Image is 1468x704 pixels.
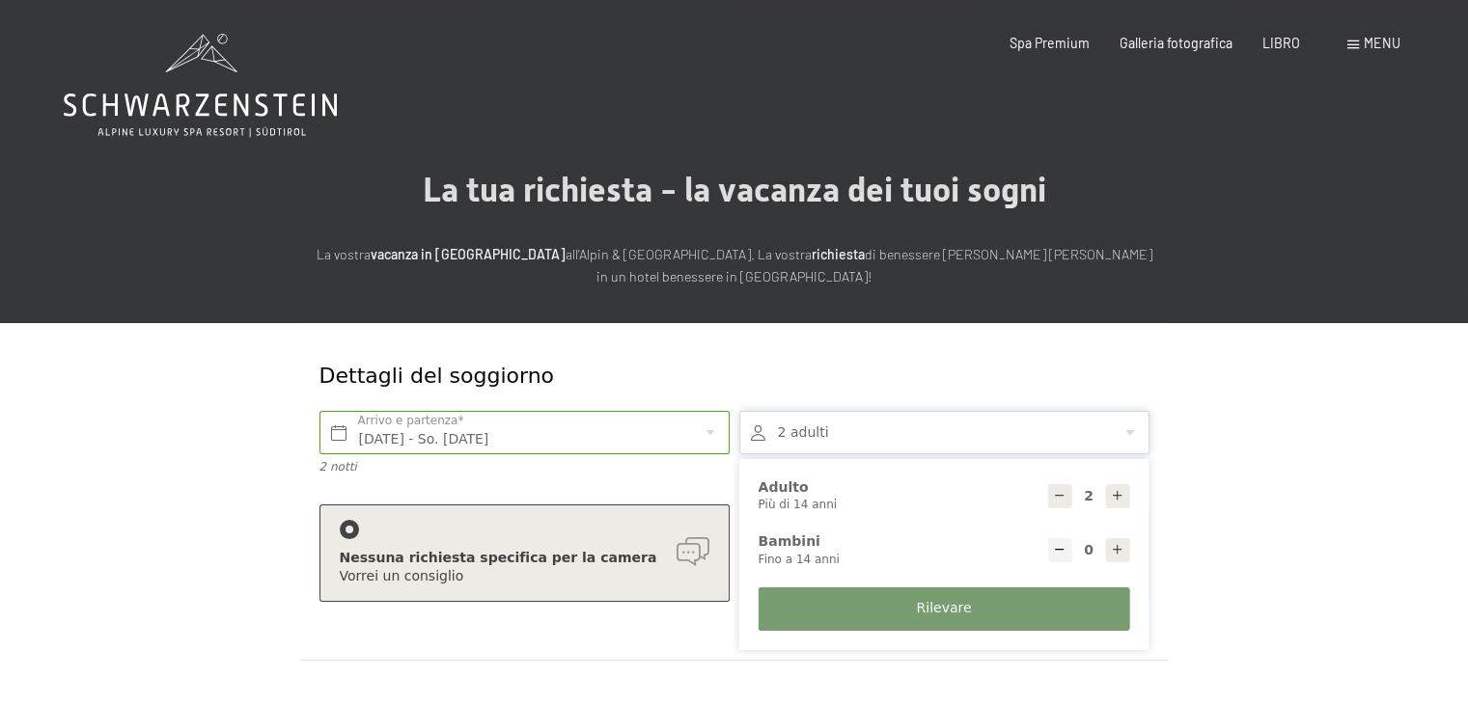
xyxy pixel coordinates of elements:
[319,364,554,388] font: Dettagli del soggiorno
[317,246,371,262] font: La vostra
[812,246,865,262] font: richiesta
[371,246,566,262] font: vacanza in [GEOGRAPHIC_DATA]
[1364,35,1400,51] font: menu
[319,460,357,474] font: 2 notti
[1262,35,1300,51] a: LIBRO
[759,587,1130,631] button: Rilevare
[340,568,464,583] font: Vorrei un consiglio
[566,246,812,262] font: all'Alpin & [GEOGRAPHIC_DATA]. La vostra
[340,550,657,565] font: Nessuna richiesta specifica per la camera
[1120,35,1233,51] a: Galleria fotografica
[596,246,1152,284] font: di benessere [PERSON_NAME] [PERSON_NAME] in un hotel benessere in [GEOGRAPHIC_DATA]!
[1010,35,1090,51] a: Spa Premium
[423,170,1046,209] font: La tua richiesta - la vacanza dei tuoi sogni
[916,600,971,615] font: Rilevare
